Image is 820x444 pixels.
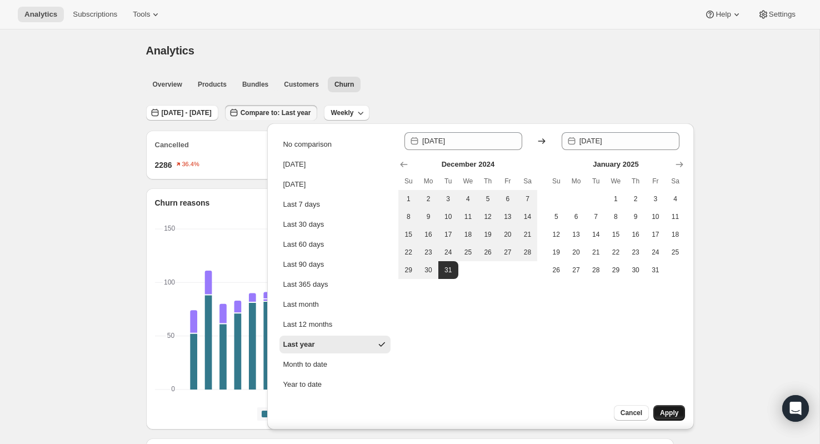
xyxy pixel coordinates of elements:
[204,271,212,295] rect: Admin cancelled-9 22
[219,229,227,230] rect: Other-8 0
[571,266,582,275] span: 27
[666,243,686,261] button: Saturday January 25 2025
[162,108,212,117] span: [DATE] - [DATE]
[283,219,324,230] div: Last 30 days
[438,190,458,208] button: Tuesday December 3 2024
[551,266,562,275] span: 26
[591,212,602,221] span: 7
[423,248,434,257] span: 23
[403,230,414,239] span: 15
[133,10,150,19] span: Tools
[398,243,418,261] button: Sunday December 22 2024
[670,194,681,203] span: 4
[571,212,582,221] span: 6
[146,44,194,57] span: Analytics
[518,243,538,261] button: Saturday December 28 2024
[482,248,493,257] span: 26
[502,230,513,239] span: 20
[482,177,493,186] span: Th
[18,7,64,22] button: Analytics
[502,212,513,221] span: 13
[478,208,498,226] button: Thursday December 12 2024
[418,261,438,279] button: Monday December 30 2024
[155,139,273,151] p: Cancelled
[611,194,622,203] span: 1
[626,190,646,208] button: Thursday January 2 2025
[230,229,244,391] g: 2025-02-17: Customer cancelled 71,Have too much 0,Moving to a new place 0,Switching to a competit...
[646,172,666,190] th: Friday
[171,385,175,393] text: 0
[248,229,256,230] rect: Other-8 0
[242,80,268,89] span: Bundles
[566,226,586,243] button: Monday January 13 2025
[666,172,686,190] th: Saturday
[546,208,566,226] button: Sunday January 5 2025
[626,172,646,190] th: Thursday
[591,266,602,275] span: 28
[751,7,802,22] button: Settings
[234,229,241,230] rect: Other-8 0
[630,212,641,221] span: 9
[518,190,538,208] button: Saturday December 7 2024
[443,230,454,239] span: 17
[621,408,642,417] span: Cancel
[438,226,458,243] button: Tuesday December 17 2024
[546,243,566,261] button: Sunday January 19 2025
[591,230,602,239] span: 14
[782,395,809,422] div: Open Intercom Messenger
[219,324,227,391] rect: Customer cancelled-0 61
[225,105,318,121] button: Compare to: Last year
[670,212,681,221] span: 11
[502,248,513,257] span: 27
[423,212,434,221] span: 9
[463,177,474,186] span: We
[630,177,641,186] span: Th
[606,226,626,243] button: Wednesday January 15 2025
[660,408,678,417] span: Apply
[650,230,661,239] span: 17
[566,172,586,190] th: Monday
[182,161,199,168] text: 36.4%
[591,177,602,186] span: Tu
[443,194,454,203] span: 3
[463,194,474,203] span: 4
[670,248,681,257] span: 25
[73,10,117,19] span: Subscriptions
[167,332,174,340] text: 50
[551,212,562,221] span: 5
[611,212,622,221] span: 8
[443,248,454,257] span: 24
[146,105,218,121] button: [DATE] - [DATE]
[546,261,566,279] button: Sunday January 26 2025
[611,177,622,186] span: We
[482,194,493,203] span: 5
[190,229,197,230] rect: Other-8 0
[423,230,434,239] span: 16
[566,208,586,226] button: Monday January 6 2025
[418,226,438,243] button: Monday December 16 2024
[398,226,418,243] button: Sunday December 15 2024
[398,172,418,190] th: Sunday
[164,278,175,286] text: 100
[670,230,681,239] span: 18
[201,229,216,391] g: 2025-02-03: Customer cancelled 88,Have too much 0,Moving to a new place 0,Switching to a competit...
[463,248,474,257] span: 25
[438,208,458,226] button: Tuesday December 10 2024
[283,359,327,370] div: Month to date
[672,157,687,172] button: Show next month, February 2025
[279,376,391,393] button: Year to date
[398,208,418,226] button: Sunday December 8 2024
[248,303,256,391] rect: Customer cancelled-0 81
[66,7,124,22] button: Subscriptions
[646,243,666,261] button: Friday January 24 2025
[498,172,518,190] th: Friday
[279,236,391,253] button: Last 60 days
[219,304,227,325] rect: Admin cancelled-9 18
[241,108,311,117] span: Compare to: Last year
[630,194,641,203] span: 2
[716,10,731,19] span: Help
[24,10,57,19] span: Analytics
[522,230,533,239] span: 21
[498,226,518,243] button: Friday December 20 2024
[611,266,622,275] span: 29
